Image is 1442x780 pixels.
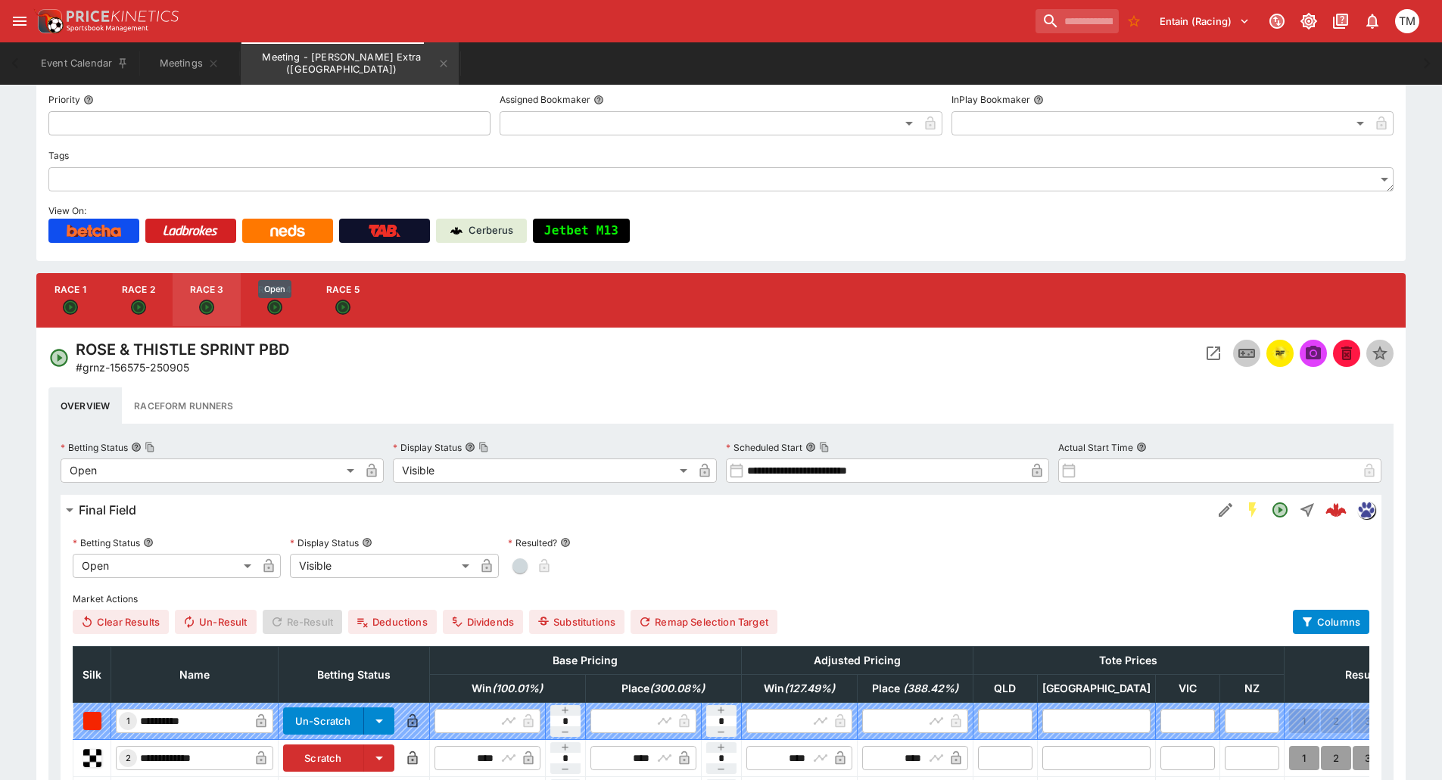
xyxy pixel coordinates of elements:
div: Tristan Matheson [1395,9,1419,33]
img: TabNZ [369,225,400,237]
svg: Open [199,300,214,315]
button: Copy To Clipboard [478,442,489,452]
button: Resulted? [560,537,571,548]
button: Set Featured Event [1366,340,1394,367]
span: Mark an event as closed and abandoned. [1333,345,1360,360]
div: Open [61,458,360,483]
button: racingform [1266,340,1294,367]
button: Straight [1294,496,1321,524]
a: Cerberus [436,219,527,243]
button: Final FieldEdit DetailSGM EnabledOpenStraight58a153ab-8968-4b6d-af20-69b3cfd3a178grnz [61,495,1381,525]
span: View On: [48,205,86,216]
button: Betting Status [143,537,154,548]
em: ( 127.49 %) [784,682,835,695]
div: Open [73,554,257,578]
button: Race 1 [36,273,104,328]
button: Raceform Runners [122,387,245,424]
img: PriceKinetics [67,11,179,22]
button: Clear Results [73,610,169,634]
label: Market Actions [73,587,1369,610]
button: No Bookmarks [1122,9,1146,33]
th: Base Pricing [429,647,741,675]
button: Open Event [1200,340,1227,367]
button: Notifications [1359,8,1386,35]
button: Event Calendar [32,42,138,85]
div: 58a153ab-8968-4b6d-af20-69b3cfd3a178 [1325,499,1347,521]
button: Copy To Clipboard [145,442,155,452]
button: Assigned Bookmaker [593,95,604,105]
button: Betting StatusCopy To Clipboard [131,442,142,452]
img: Betcha [67,225,121,237]
button: Un-Result [175,610,256,634]
p: Assigned Bookmaker [500,93,590,106]
button: Overview [48,387,122,424]
button: Dividends [443,610,523,634]
svg: Open [63,300,78,315]
a: 58a153ab-8968-4b6d-af20-69b3cfd3a178 [1321,495,1351,525]
th: Adjusted Pricing [741,647,973,675]
th: VIC [1155,675,1219,703]
div: Visible [393,458,692,483]
th: Silk [73,647,111,703]
button: Priority [83,95,94,105]
button: Copy To Clipboard [819,442,830,452]
img: Sportsbook Management [67,25,148,32]
button: Deductions [348,610,437,634]
button: Scratch [283,744,364,772]
svg: Open [335,300,350,315]
p: Scheduled Start [726,441,802,454]
button: Race 3 [173,273,241,328]
button: Connected to PK [1263,8,1291,35]
div: racingform [1271,344,1289,362]
button: InPlay Bookmaker [1033,95,1044,105]
button: Display StatusCopy To Clipboard [465,442,475,452]
svg: Open [131,300,146,315]
p: Display Status [393,441,462,454]
span: 1 [123,716,133,726]
button: Meetings [141,42,238,85]
button: Substitutions [529,610,624,634]
span: 2 [123,753,134,763]
svg: Open [1271,501,1289,519]
th: Betting Status [279,647,430,703]
img: Cerberus [450,225,462,237]
th: Name [111,647,279,703]
div: Open [258,280,291,299]
p: Resulted? [508,536,557,549]
h6: Final Field [79,502,136,518]
button: Display Status [362,537,372,548]
button: Un-Scratch [283,707,364,735]
em: ( 100.01 %) [492,682,543,695]
img: logo-cerberus--red.svg [1325,499,1347,521]
div: Visible [290,554,474,578]
button: Edit Detail [1212,496,1239,524]
th: Place [857,675,973,703]
p: Cerberus [469,223,513,238]
div: basic tabs example [48,387,1394,424]
p: Display Status [290,536,359,549]
th: NZ [1219,675,1284,703]
button: Inplay [1233,340,1260,367]
img: Neds [270,225,304,237]
th: [GEOGRAPHIC_DATA] [1037,675,1155,703]
svg: Open [267,300,282,315]
p: InPlay Bookmaker [951,93,1030,106]
button: Open [1266,496,1294,524]
button: Scheduled StartCopy To Clipboard [805,442,816,452]
button: Columns [1293,610,1369,634]
button: Meeting - Addington Extra (NZ) [241,42,459,85]
button: 1 [1289,746,1319,770]
button: Actual Start Time [1136,442,1147,452]
img: grnz [1358,502,1375,518]
button: Select Tenant [1151,9,1259,33]
th: Win [741,675,857,703]
button: Race 2 [104,273,173,328]
button: 3 [1353,746,1383,770]
th: QLD [973,675,1037,703]
th: Place [585,675,741,703]
button: 2 [1321,746,1351,770]
em: ( 300.08 %) [649,682,705,695]
em: ( 388.42 %) [903,682,958,695]
span: Send Snapshot [1300,340,1327,367]
button: Remap Selection Target [631,610,777,634]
